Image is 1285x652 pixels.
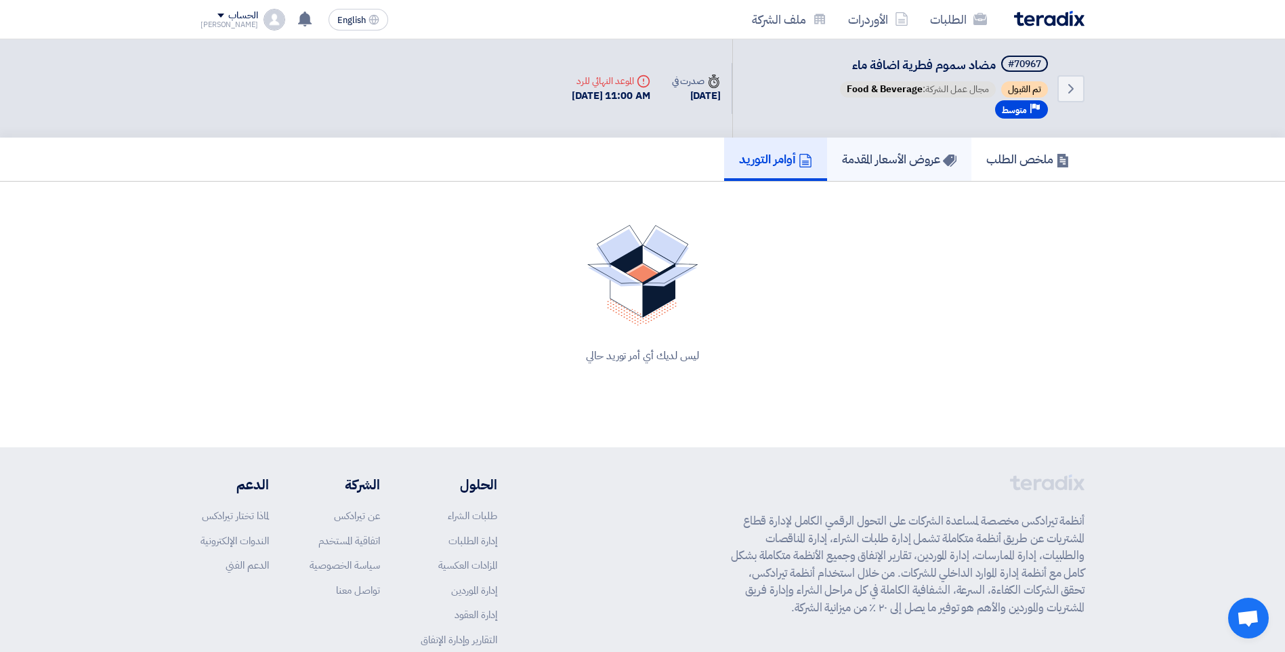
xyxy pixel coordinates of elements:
h5: عروض الأسعار المقدمة [842,151,956,167]
a: ملخص الطلب [971,138,1084,181]
div: الموعد النهائي للرد [572,74,650,88]
div: صدرت في [672,74,721,88]
a: ملف الشركة [741,3,837,35]
img: profile_test.png [264,9,285,30]
a: طلبات الشراء [448,508,497,523]
img: No Quotations Found! [587,225,698,326]
a: تواصل معنا [336,583,380,598]
div: [PERSON_NAME] [201,21,258,28]
a: إدارة الطلبات [448,533,497,548]
img: Teradix logo [1014,11,1084,26]
a: المزادات العكسية [438,558,497,573]
a: لماذا تختار تيرادكس [202,508,269,523]
span: متوسط [1002,104,1027,117]
a: إدارة العقود [455,607,497,622]
div: ليس لديك أي أمر توريد حالي [217,348,1068,364]
h5: مضاد سموم فطرية اضافة ماء [837,56,1051,75]
h5: ملخص الطلب [986,151,1070,167]
a: اتفاقية المستخدم [318,533,380,548]
p: أنظمة تيرادكس مخصصة لمساعدة الشركات على التحول الرقمي الكامل لإدارة قطاع المشتريات عن طريق أنظمة ... [731,512,1084,616]
span: English [337,16,366,25]
a: الأوردرات [837,3,919,35]
a: عروض الأسعار المقدمة [827,138,971,181]
a: الندوات الإلكترونية [201,533,269,548]
a: أوامر التوريد [724,138,827,181]
span: مضاد سموم فطرية اضافة ماء [852,56,996,74]
span: Food & Beverage [847,82,923,96]
li: الشركة [310,474,380,495]
div: [DATE] 11:00 AM [572,88,650,104]
span: مجال عمل الشركة: [840,81,996,98]
a: عن تيرادكس [334,508,380,523]
div: [DATE] [672,88,721,104]
a: التقارير وإدارة الإنفاق [421,632,497,647]
li: الحلول [421,474,497,495]
a: الدعم الفني [226,558,269,573]
button: English [329,9,388,30]
div: الحساب [228,10,257,22]
a: الطلبات [919,3,998,35]
h5: أوامر التوريد [739,151,812,167]
a: سياسة الخصوصية [310,558,380,573]
a: إدارة الموردين [451,583,497,598]
a: Open chat [1228,598,1269,638]
span: تم القبول [1001,81,1048,98]
li: الدعم [201,474,269,495]
div: #70967 [1008,60,1041,69]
